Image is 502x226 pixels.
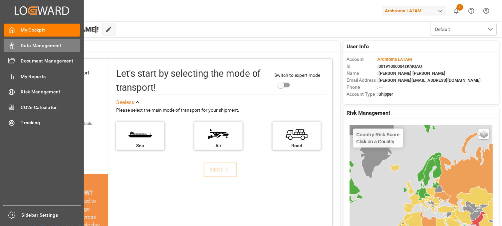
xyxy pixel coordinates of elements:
span: Account Type [347,91,377,98]
button: show 1 new notifications [449,3,464,18]
span: Name [347,70,377,77]
a: My Cockpit [4,24,80,37]
span: : [PERSON_NAME] [PERSON_NAME] [377,71,446,76]
div: See less [116,98,134,106]
span: Risk Management [21,88,81,95]
span: : 0019Y000004zKhIQAU [377,64,422,69]
span: : — [377,85,382,90]
div: Archroma LATAM [382,6,446,16]
span: Data Management [21,42,81,49]
a: Data Management [4,39,80,52]
span: CO2e Calculator [21,104,81,111]
span: Account [347,56,377,63]
button: open menu [430,23,497,36]
span: Phone [347,84,377,91]
div: NEXT [210,166,230,174]
span: : [PERSON_NAME][EMAIL_ADDRESS][DOMAIN_NAME] [377,78,481,83]
div: Road [276,142,318,149]
span: My Reports [21,73,81,80]
h4: Country Risk Score [357,132,400,137]
span: Tracking [21,119,81,126]
span: Hello [PERSON_NAME]! [27,23,99,36]
span: Sidebar Settings [22,212,81,219]
div: Let's start by selecting the mode of transport! [116,67,268,95]
span: Switch to expert mode [275,72,321,78]
span: : Shipper [377,92,393,97]
span: Risk Management [347,109,390,117]
span: 1 [457,4,463,11]
a: Risk Management [4,85,80,98]
div: Sea [120,142,161,149]
button: NEXT [204,163,237,177]
span: : [377,57,412,62]
a: Document Management [4,55,80,67]
button: Help Center [464,3,479,18]
a: My Reports [4,70,80,83]
span: Archroma LATAM [378,57,412,62]
a: Tracking [4,116,80,129]
div: Air [198,142,239,149]
div: Click on a Country [357,132,400,144]
span: User Info [347,43,369,51]
div: Please select the main mode of transport for your shipment. [116,106,328,114]
span: Email Address [347,77,377,84]
a: Layers [479,129,489,139]
span: Default [435,26,450,33]
span: Document Management [21,57,81,64]
button: Archroma LATAM [382,4,449,17]
span: Id [347,63,377,70]
span: My Cockpit [21,27,81,34]
a: CO2e Calculator [4,101,80,114]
